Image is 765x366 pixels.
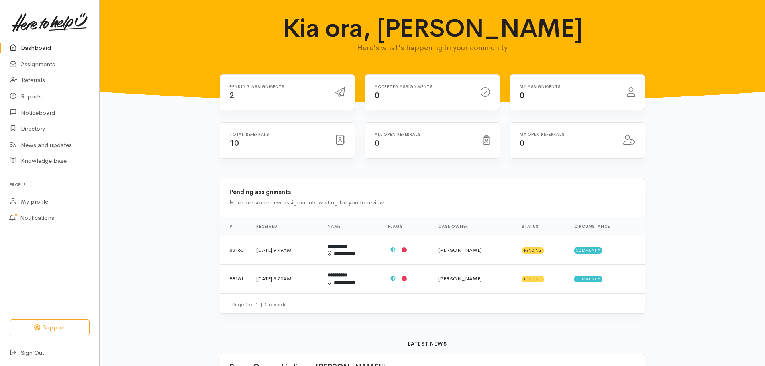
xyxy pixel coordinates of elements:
[220,236,250,264] td: 88160
[432,264,515,293] td: [PERSON_NAME]
[520,138,524,148] span: 0
[261,301,263,308] span: |
[10,179,90,190] h6: Profile
[10,319,90,336] button: Support
[250,217,321,236] th: Received
[574,247,602,254] span: Community
[220,217,250,236] th: #
[375,84,471,89] h6: Accepted assignments
[276,42,589,53] p: Here's what's happening in your community
[220,264,250,293] td: 88161
[276,14,589,42] h1: Kia ora, [PERSON_NAME]
[382,217,432,236] th: Flags
[229,188,291,196] b: Pending assignments
[250,236,321,264] td: [DATE] 9:49AM
[568,217,645,236] th: Circumstance
[375,138,379,148] span: 0
[520,84,617,89] h6: My assignments
[229,138,239,148] span: 10
[375,90,379,100] span: 0
[408,341,447,347] b: Latest news
[229,84,326,89] h6: Pending assignments
[432,217,515,236] th: Case Owner
[522,276,544,282] span: Pending
[375,132,473,137] h6: All open referrals
[229,198,635,207] div: Here are some new assignments waiting for you to review.
[432,236,515,264] td: [PERSON_NAME]
[250,264,321,293] td: [DATE] 9:50AM
[520,90,524,100] span: 0
[515,217,568,236] th: Status
[321,217,382,236] th: Name
[229,90,234,100] span: 2
[522,247,544,254] span: Pending
[229,132,326,137] h6: Total referrals
[232,301,286,308] small: Page 1 of 1 2 records
[574,276,602,282] span: Community
[520,132,614,137] h6: My open referrals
